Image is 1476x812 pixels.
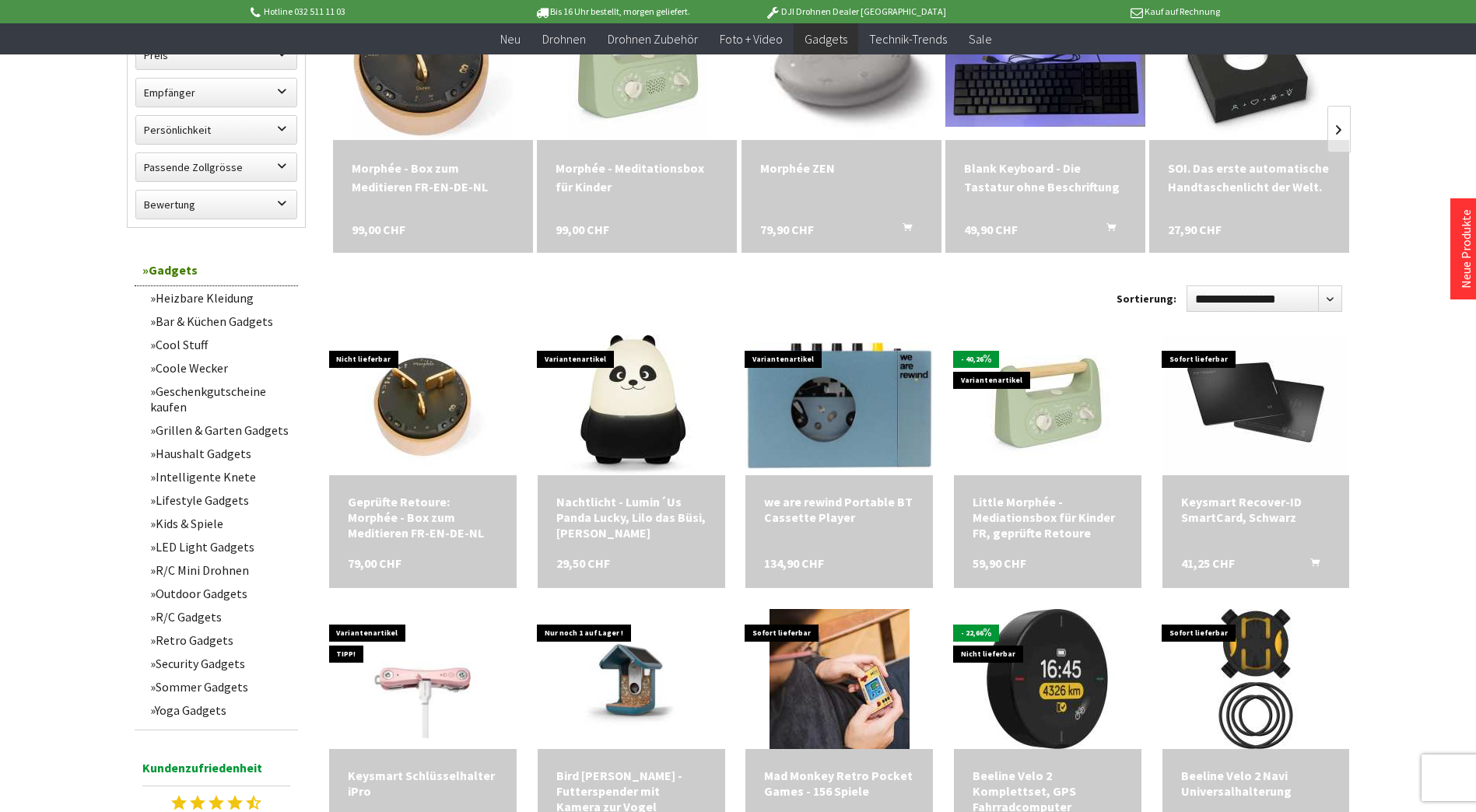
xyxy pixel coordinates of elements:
a: Sale [958,23,1003,55]
label: Sortierung: [1117,286,1176,311]
span: Drohnen [542,31,586,47]
div: Keysmart Schlüsselhalter iPro [348,768,498,799]
a: Bar & Küchen Gadgets [142,310,298,333]
span: Kundenzufriedenheit [142,758,290,786]
div: Beeline Velo 2 Navi Universalhalterung [1181,768,1331,799]
label: Bewertung [136,191,296,219]
a: Grillen & Garten Gadgets [142,418,298,442]
div: Morphée - Meditationsbox für Kinder [556,159,718,196]
a: R/C Mini Drohnen [142,558,298,582]
a: Geschenkgutscheine kaufen [142,380,298,418]
label: Persönlichkeit [136,116,296,144]
button: In den Warenkorb [884,220,921,240]
div: Blank Keyboard - Die Tastatur ohne Beschriftung [964,159,1127,196]
a: Foto + Video [709,23,794,55]
span: Sale [969,31,992,47]
a: Cool Stuff [142,333,298,356]
img: Little Morphée - Mediationsbox für Kinder FR, geprüfte Retoure [985,343,1110,467]
span: Foto + Video [720,31,783,47]
span: 79,90 CHF [760,220,814,239]
a: Geprüfte Retoure: Morphée - Box zum Meditieren FR-EN-DE-NL 79,00 CHF [348,494,498,541]
a: Mad Monkey Retro Pocket Games - 156 Spiele 23,50 CHF In den Warenkorb [764,768,914,799]
a: Retro Gadgets [142,628,298,652]
a: Neu [489,23,531,55]
img: Beeline Velo 2 Komplettset, GPS Fahrradcomputer [977,609,1117,749]
div: Morphée - Box zum Meditieren FR-EN-DE-NL [352,159,514,196]
a: Intelligente Knete [142,465,298,488]
a: R/C Gadgets [142,605,298,628]
p: Hotline 032 511 11 03 [248,2,491,21]
a: Morphée - Box zum Meditieren FR-EN-DE-NL 99,00 CHF [352,159,514,196]
a: Drohnen [531,23,597,55]
a: Yoga Gadgets [142,698,298,722]
span: 29,50 CHF [556,555,610,571]
span: 27,90 CHF [1168,220,1222,239]
label: Empfänger [136,79,296,107]
a: Outdoor Gadgets [142,582,298,605]
a: Sommer Gadgets [142,675,298,698]
span: 49,90 CHF [964,220,1018,239]
span: 41,25 CHF [1181,555,1235,571]
span: 59,90 CHF [973,555,1026,571]
div: Keysmart Recover-ID SmartCard, Schwarz [1181,494,1331,525]
a: Nachtlicht - Lumin´Us Panda Lucky, Lilo das Büsi, [PERSON_NAME] 29,50 CHF [556,494,706,541]
label: Passende Zollgrösse [136,153,296,181]
a: Technik-Trends [858,23,958,55]
p: Kauf auf Rechnung [977,2,1220,21]
div: Morphée ZEN [760,159,923,177]
span: Gadgets [805,31,847,47]
span: 134,90 CHF [764,555,824,571]
img: Bird Buddy Vogelhaus - Futterspender mit Kamera zur Vogel Erkennung [538,620,725,738]
a: Morphée ZEN 79,90 CHF In den Warenkorb [760,159,923,177]
button: In den Warenkorb [1292,555,1329,576]
a: Gadgets [794,23,858,55]
img: Keysmart Recover-ID SmartCard, Schwarz [1162,335,1349,475]
div: SOI. Das erste automatische Handtaschenlicht der Welt. [1168,159,1331,196]
div: Little Morphée - Mediationsbox für Kinder FR, geprüfte Retoure [973,494,1123,541]
a: Drohnen Zubehör [597,23,709,55]
a: Beeline Velo 2 Navi Universalhalterung 19,90 CHF In den Warenkorb [1181,768,1331,799]
img: Nachtlicht - Lumin´Us Panda Lucky, Lilo das Büsi, Basil der Hase [566,335,696,475]
img: Blank Keyboard - Die Tastatur ohne Beschriftung [945,13,1145,128]
a: Neue Produkte [1458,209,1474,289]
div: Geprüfte Retoure: Morphée - Box zum Meditieren FR-EN-DE-NL [348,494,498,541]
img: Keysmart Schlüsselhalter iPro [329,620,517,738]
div: we are rewind Portable BT Cassette Player [764,494,914,525]
a: Keysmart Schlüsselhalter iPro 49,90 CHF [348,768,498,799]
a: SOI. Das erste automatische Handtaschenlicht der Welt. 27,90 CHF [1168,159,1331,196]
span: 79,00 CHF [348,555,401,571]
a: Keysmart Recover-ID SmartCard, Schwarz 41,25 CHF In den Warenkorb [1181,494,1331,525]
img: Geprüfte Retoure: Morphée - Box zum Meditieren FR-EN-DE-NL [352,335,493,475]
a: LED Light Gadgets [142,535,298,558]
a: Lifestyle Gadgets [142,488,298,512]
button: In den Warenkorb [1088,220,1125,240]
span: 99,00 CHF [556,220,609,239]
a: we are rewind Portable BT Cassette Player 134,90 CHF [764,494,914,525]
a: Gadgets [135,254,298,286]
div: Mad Monkey Retro Pocket Games - 156 Spiele [764,768,914,799]
a: Morphée - Meditationsbox für Kinder 99,00 CHF [556,159,718,196]
img: Mad Monkey Retro Pocket Games - 156 Spiele [770,609,910,749]
a: Blank Keyboard - Die Tastatur ohne Beschriftung 49,90 CHF In den Warenkorb [964,159,1127,196]
a: Little Morphée - Mediationsbox für Kinder FR, geprüfte Retoure 59,90 CHF [973,494,1123,541]
p: Bis 16 Uhr bestellt, morgen geliefert. [491,2,734,21]
label: Preis [136,41,296,69]
a: Kids & Spiele [142,512,298,535]
span: 99,00 CHF [352,220,405,239]
a: Security Gadgets [142,652,298,675]
a: Coole Wecker [142,356,298,380]
a: Haushalt Gadgets [142,442,298,465]
p: DJI Drohnen Dealer [GEOGRAPHIC_DATA] [734,2,976,21]
div: Nachtlicht - Lumin´Us Panda Lucky, Lilo das Büsi, [PERSON_NAME] [556,494,706,541]
span: Drohnen Zubehör [608,31,698,47]
img: we are rewind Portable BT Cassette Player [745,342,933,468]
img: Beeline Velo 2 Navi Universalhalterung [1186,609,1326,749]
span: Neu [500,31,521,47]
a: Heizbare Kleidung [142,286,298,310]
span: Technik-Trends [869,31,947,47]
